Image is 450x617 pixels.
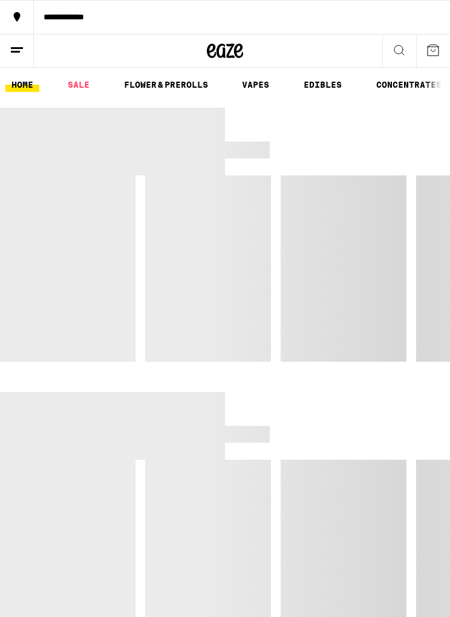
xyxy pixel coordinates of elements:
[5,77,39,92] a: HOME
[370,77,448,92] a: CONCENTRATES
[236,77,275,92] a: VAPES
[298,77,348,92] a: EDIBLES
[62,77,96,92] a: SALE
[118,77,214,92] a: FLOWER & PREROLLS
